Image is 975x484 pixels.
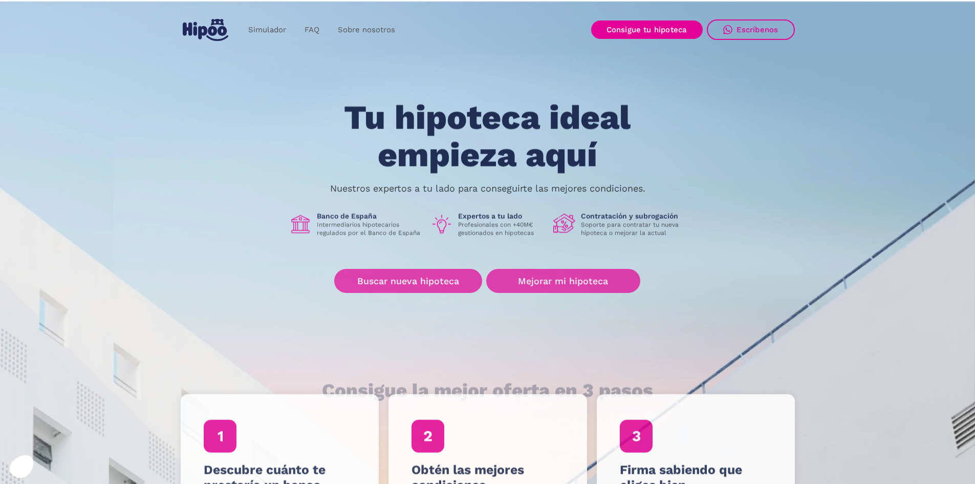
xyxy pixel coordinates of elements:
a: home [181,15,231,45]
div: Escríbenos [736,25,778,34]
h1: Tu hipoteca ideal empieza aquí [293,99,681,174]
p: Intermediarios hipotecarios regulados por el Banco de España [317,221,422,237]
a: Simulador [239,20,295,40]
a: Buscar nueva hipoteca [334,269,482,293]
p: Nuestros expertos a tu lado para conseguirte las mejores condiciones. [330,184,645,193]
h1: Banco de España [317,212,422,221]
p: Soporte para contratar tu nueva hipoteca o mejorar la actual [581,221,686,237]
p: Profesionales con +40M€ gestionados en hipotecas [458,221,545,237]
h1: Consigue la mejor oferta en 3 pasos [322,380,653,401]
a: Escríbenos [707,19,795,40]
h1: Expertos a tu lado [458,212,545,221]
a: Consigue tu hipoteca [591,20,703,39]
a: FAQ [295,20,329,40]
a: Sobre nosotros [329,20,404,40]
h1: Contratación y subrogación [581,212,686,221]
a: Mejorar mi hipoteca [486,269,640,293]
